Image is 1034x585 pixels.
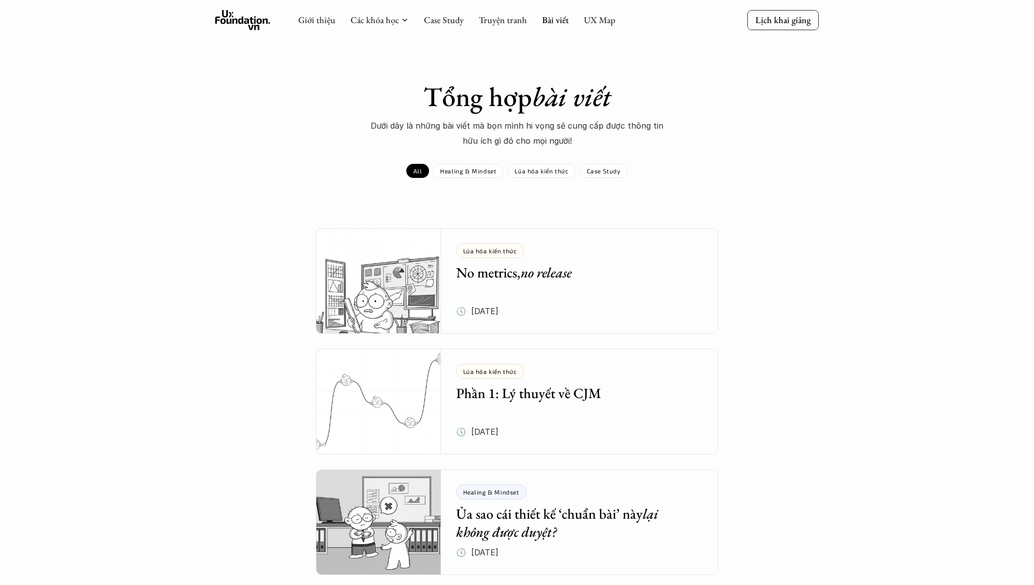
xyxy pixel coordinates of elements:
p: Case Study [587,167,621,174]
p: Healing & Mindset [440,167,496,174]
p: Lịch khai giảng [755,14,811,26]
a: Lịch khai giảng [747,10,819,30]
p: 🕔 [DATE] [456,304,498,319]
p: 🕔 [DATE] [456,424,498,439]
h5: Ủa sao cái thiết kế ‘chuẩn bài’ này [456,505,688,541]
p: Lúa hóa kiến thức [514,167,568,174]
a: Healing & Mindset [433,164,503,178]
a: Case Study [424,14,464,26]
p: Healing & Mindset [463,489,520,496]
a: Bài viết [542,14,569,26]
a: Truyện tranh [479,14,527,26]
h5: No metrics, [456,263,688,281]
h1: Tổng hợp [341,80,693,113]
a: Lúa hóa kiến thứcPhần 1: Lý thuyết về CJM🕔 [DATE] [316,349,718,454]
em: no release [521,263,572,281]
em: lại không được duyệt? [456,505,661,541]
a: UX Map [584,14,616,26]
a: Các khóa học [351,14,399,26]
em: bài viết [532,79,611,114]
a: Lúa hóa kiến thức [507,164,575,178]
h5: Phần 1: Lý thuyết về CJM [456,384,688,402]
a: Case Study [580,164,628,178]
a: Lúa hóa kiến thứcNo metrics,no release🕔 [DATE] [316,228,718,334]
p: Dưới dây là những bài viết mà bọn mình hi vọng sẽ cung cấp được thông tin hữu ích gì đó cho mọi n... [366,118,668,149]
p: All [413,167,422,174]
a: Giới thiệu [298,14,335,26]
p: 🕔 [DATE] [456,545,498,560]
p: Lúa hóa kiến thức [463,368,517,375]
p: Lúa hóa kiến thức [463,247,517,254]
a: Healing & MindsetỦa sao cái thiết kế ‘chuẩn bài’ nàylại không được duyệt?🕔 [DATE] [316,469,718,575]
